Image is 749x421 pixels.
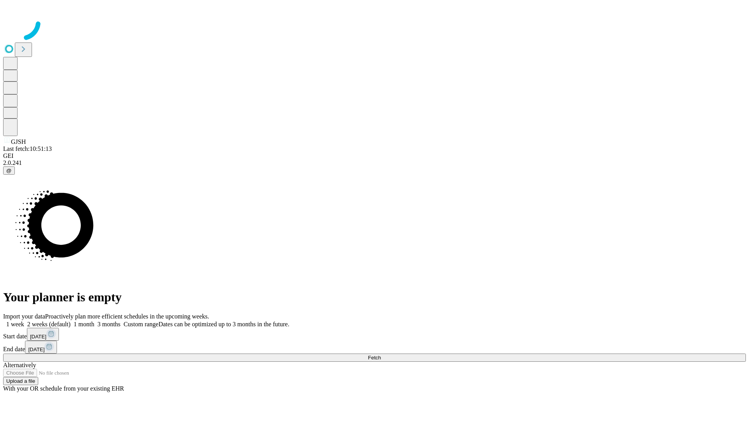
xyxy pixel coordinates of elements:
[28,347,44,352] span: [DATE]
[3,385,124,392] span: With your OR schedule from your existing EHR
[25,341,57,354] button: [DATE]
[30,334,46,340] span: [DATE]
[3,166,15,175] button: @
[368,355,381,361] span: Fetch
[3,328,746,341] div: Start date
[11,138,26,145] span: GJSH
[124,321,158,327] span: Custom range
[3,290,746,304] h1: Your planner is empty
[158,321,289,327] span: Dates can be optimized up to 3 months in the future.
[6,168,12,173] span: @
[98,321,121,327] span: 3 months
[27,321,71,327] span: 2 weeks (default)
[6,321,24,327] span: 1 week
[3,354,746,362] button: Fetch
[3,145,52,152] span: Last fetch: 10:51:13
[74,321,94,327] span: 1 month
[3,313,45,320] span: Import your data
[45,313,209,320] span: Proactively plan more efficient schedules in the upcoming weeks.
[3,377,38,385] button: Upload a file
[27,328,59,341] button: [DATE]
[3,152,746,159] div: GEI
[3,159,746,166] div: 2.0.241
[3,341,746,354] div: End date
[3,362,36,368] span: Alternatively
